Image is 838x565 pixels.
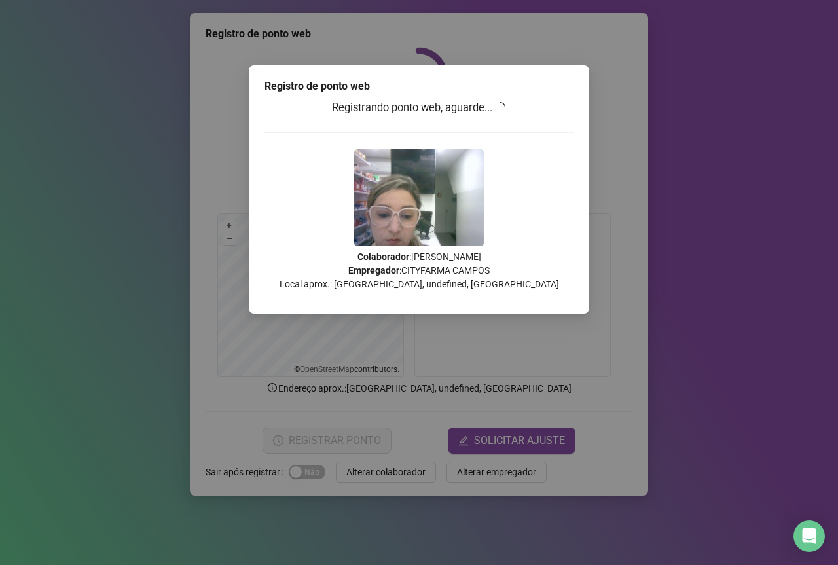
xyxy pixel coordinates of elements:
[357,251,409,262] strong: Colaborador
[264,250,574,291] p: : [PERSON_NAME] : CITYFARMA CAMPOS Local aprox.: [GEOGRAPHIC_DATA], undefined, [GEOGRAPHIC_DATA]
[348,265,399,276] strong: Empregador
[264,100,574,117] h3: Registrando ponto web, aguarde...
[495,102,505,113] span: loading
[793,520,825,552] div: Open Intercom Messenger
[354,149,484,246] img: Z
[264,79,574,94] div: Registro de ponto web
